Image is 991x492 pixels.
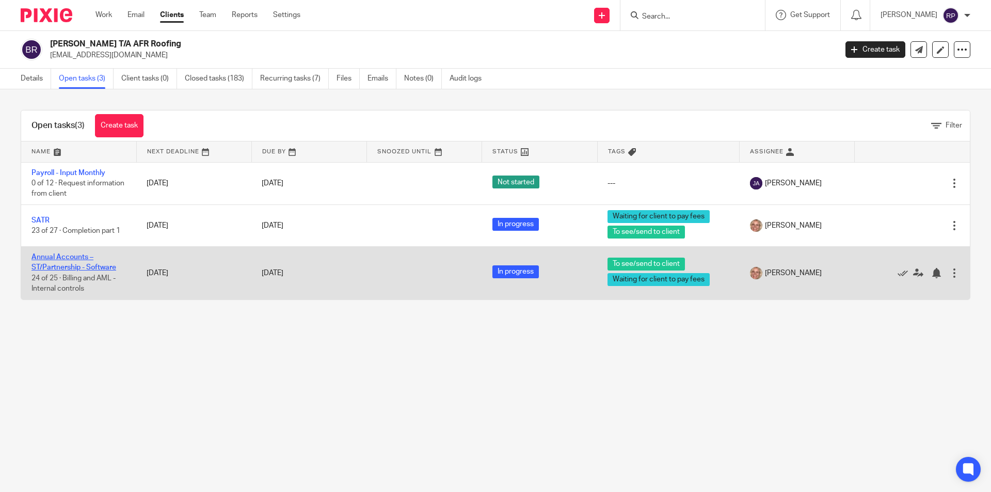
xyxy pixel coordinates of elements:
h1: Open tasks [31,120,85,131]
a: SATR [31,217,50,224]
a: Create task [95,114,143,137]
a: Details [21,69,51,89]
span: Status [492,149,518,154]
a: Team [199,10,216,20]
div: --- [608,178,729,188]
span: To see/send to client [608,226,685,239]
a: Emails [367,69,396,89]
a: Email [127,10,145,20]
a: Clients [160,10,184,20]
a: Create task [845,41,905,58]
span: 0 of 12 · Request information from client [31,180,124,198]
span: In progress [492,218,539,231]
span: 24 of 25 · Billing and AML - Internal controls [31,275,116,293]
img: svg%3E [750,177,762,189]
span: Not started [492,176,539,188]
span: [PERSON_NAME] [765,220,822,231]
input: Search [641,12,734,22]
span: [DATE] [262,180,283,187]
span: 23 of 27 · Completion part 1 [31,227,120,234]
h2: [PERSON_NAME] T/A AFR Roofing [50,39,674,50]
p: [PERSON_NAME] [881,10,937,20]
a: Annual Accounts – ST/Partnership - Software [31,253,116,271]
a: Recurring tasks (7) [260,69,329,89]
span: Waiting for client to pay fees [608,210,710,223]
span: Tags [608,149,626,154]
img: SJ.jpg [750,267,762,279]
span: Waiting for client to pay fees [608,273,710,286]
a: Payroll - Input Monthly [31,169,105,177]
span: [PERSON_NAME] [765,178,822,188]
a: Reports [232,10,258,20]
span: [DATE] [262,269,283,277]
img: SJ.jpg [750,219,762,232]
a: Files [337,69,360,89]
a: Open tasks (3) [59,69,114,89]
td: [DATE] [136,246,251,299]
span: [PERSON_NAME] [765,268,822,278]
a: Mark as done [898,268,913,278]
img: svg%3E [21,39,42,60]
a: Notes (0) [404,69,442,89]
span: Snoozed Until [377,149,431,154]
a: Settings [273,10,300,20]
a: Client tasks (0) [121,69,177,89]
a: Work [95,10,112,20]
img: svg%3E [942,7,959,24]
span: Get Support [790,11,830,19]
span: [DATE] [262,222,283,229]
img: Pixie [21,8,72,22]
td: [DATE] [136,204,251,246]
a: Closed tasks (183) [185,69,252,89]
td: [DATE] [136,162,251,204]
span: In progress [492,265,539,278]
p: [EMAIL_ADDRESS][DOMAIN_NAME] [50,50,830,60]
span: To see/send to client [608,258,685,271]
span: Filter [946,122,962,129]
a: Audit logs [450,69,489,89]
span: (3) [75,121,85,130]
